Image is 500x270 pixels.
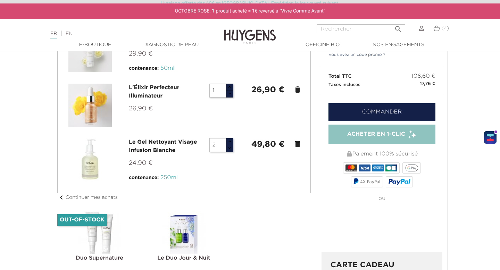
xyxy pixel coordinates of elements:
[360,179,380,184] span: 4X PayPal
[57,195,118,200] a: chevron_leftContinuer mes achats
[347,151,352,157] img: Paiement 100% sécurisé
[322,52,385,58] a: Vous avez un code promo ?
[328,189,435,208] div: ou
[251,86,285,94] strong: 26,90 €
[331,261,434,269] h3: CARTE CADEAU
[328,208,435,224] iframe: PayPal-paypal
[411,72,435,81] span: 106,60 €
[328,227,435,242] iframe: PayPal-paylater
[160,66,174,71] span: 50ml
[359,164,370,171] img: VISA
[129,85,179,99] a: L'Élixir Perfecteur Illuminateur
[405,164,418,171] img: google_pay
[68,138,112,182] img: Le Gel Nettoyant Visage Infusion Blanche
[57,214,107,226] li: Out-of-Stock
[57,193,66,202] i: chevron_left
[364,41,433,49] a: Nos engagements
[129,160,153,166] span: 24,90 €
[442,26,449,31] span: (4)
[50,31,57,39] a: FR
[47,29,203,38] div: |
[68,84,112,127] img: L\'Élixir Perfecteur Illuminateur
[251,140,285,149] strong: 49,80 €
[160,175,178,180] span: 250ml
[420,81,435,87] small: 17,76 €
[78,211,121,254] img: Duo Supernature
[288,41,357,49] a: Officine Bio
[129,175,159,180] span: contenance:
[328,83,360,87] small: Taxes incluses
[76,255,123,261] a: Duo Supernature
[433,26,449,31] a: (4)
[224,18,276,45] img: Huygens
[129,66,159,71] span: contenance:
[394,23,402,31] i: 
[60,41,130,49] a: E-Boutique
[136,41,206,49] a: Diagnostic de peau
[129,51,153,57] span: 29,90 €
[328,74,352,79] span: Total TTC
[129,106,153,112] span: 26,90 €
[372,164,384,171] img: AMEX
[317,24,405,33] input: Rechercher
[385,164,397,171] img: CB_NATIONALE
[66,31,73,36] a: EN
[328,147,435,161] div: Paiement 100% sécurisé
[328,103,435,121] a: Commander
[345,164,357,171] img: MASTERCARD
[392,22,405,32] button: 
[293,85,302,94] a: delete
[157,255,210,261] a: Le Duo Jour & Nuit
[293,140,302,148] a: delete
[129,140,197,153] a: Le Gel Nettoyant Visage Infusion Blanche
